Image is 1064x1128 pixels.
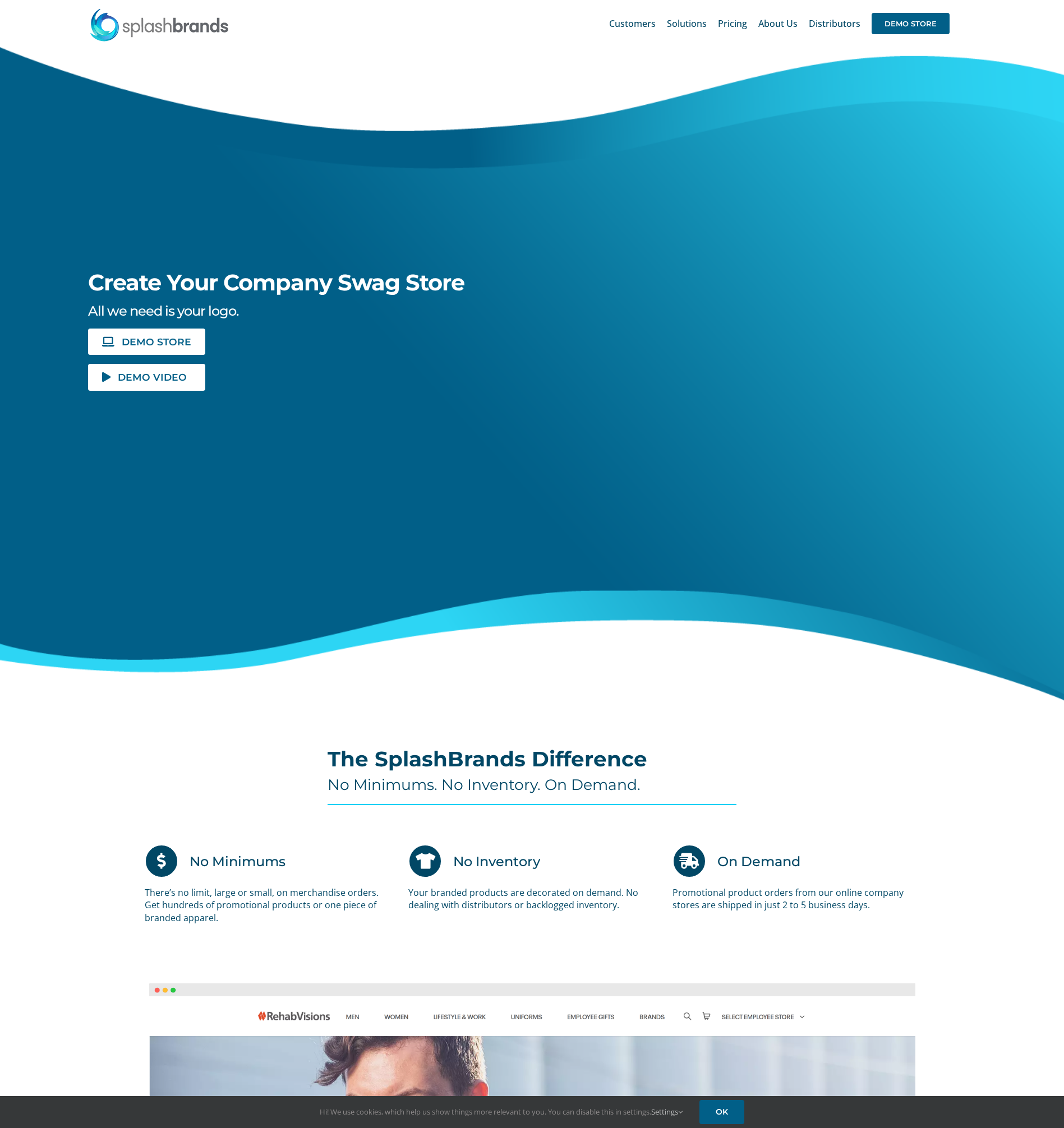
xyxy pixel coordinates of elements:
span: Solutions [667,19,707,28]
span: Create Your Company Swag Store [88,269,464,296]
img: SplashBrands.com Logo [89,8,229,41]
span: Pricing [718,19,747,28]
a: DEMO STORE [88,329,205,355]
a: OK [699,1100,744,1124]
a: Customers [609,6,656,41]
a: Pricing [718,6,747,41]
p: Your branded products are decorated on demand. No dealing with distributors or backlogged inventory. [408,886,655,912]
span: About Us [758,19,798,28]
span: Customers [609,19,656,28]
span: Distributors [809,19,860,28]
span: DEMO VIDEO [118,372,187,382]
span: All we need is your logo. [88,303,238,319]
h2: The SplashBrands Difference [328,748,737,770]
a: DEMO STORE [872,6,950,41]
h3: No Inventory [453,844,540,878]
span: DEMO STORE [872,13,950,34]
a: Distributors [809,6,860,41]
h3: On Demand [717,844,800,878]
h4: No Minimums. No Inventory. On Demand. [328,776,737,794]
a: Settings [651,1107,683,1117]
span: Hi! We use cookies, which help us show things more relevant to you. You can disable this in setti... [320,1107,683,1117]
p: There’s no limit, large or small, on merchandise orders. Get hundreds of promotional products or ... [145,886,391,924]
p: Promotional product orders from our online company stores are shipped in just 2 to 5 business days. [673,886,919,912]
h3: No Minimums [190,844,285,878]
span: DEMO STORE [122,337,191,346]
nav: Main Menu [609,6,950,41]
